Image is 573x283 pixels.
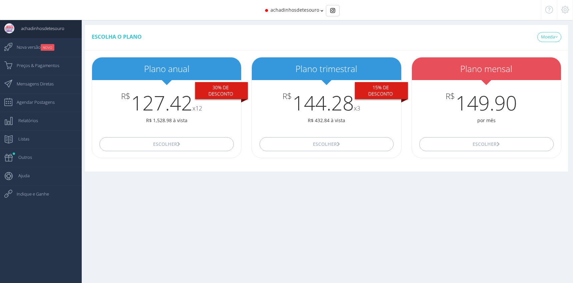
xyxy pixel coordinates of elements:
span: Outros [12,149,32,166]
span: achadinhosdetesouro [14,20,64,37]
a: Moeda [537,32,561,42]
h3: 149.90 [412,92,561,114]
span: R$ [282,92,292,100]
span: achadinhosdetesouro [270,7,319,13]
span: Indique e Ganhe [10,186,49,202]
button: Escolher [99,137,234,151]
small: x3 [354,104,360,112]
h3: 127.42 [92,92,241,114]
span: Relatórios [12,112,38,129]
span: Nova versão [10,39,54,55]
button: Escolher [259,137,394,151]
p: por mês [412,117,561,124]
span: R$ [446,92,455,100]
img: Instagram_simple_icon.svg [330,8,335,13]
span: Mensagens Diretas [10,75,54,92]
span: Preços & Pagamentos [10,57,59,74]
h2: Plano mensal [412,64,561,74]
iframe: Opens a widget where you can find more information [522,263,566,280]
div: Basic example [326,5,340,16]
small: x12 [192,104,202,112]
span: Agendar Postagens [10,94,55,110]
span: Ajuda [12,167,30,184]
button: Escolher [419,137,554,151]
p: R$ 432.84 à vista [252,117,401,124]
h2: Plano trimestral [252,64,401,74]
h3: 144.28 [252,92,401,114]
span: R$ [121,92,130,100]
p: R$ 1,528.98 à vista [92,117,241,124]
small: NOVO [41,44,54,51]
div: 30% De desconto [195,82,248,99]
img: User Image [4,23,14,33]
span: Listas [12,130,29,147]
div: 15% De desconto [355,82,408,99]
span: Escolha o plano [92,33,142,40]
h2: Plano anual [92,64,241,74]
